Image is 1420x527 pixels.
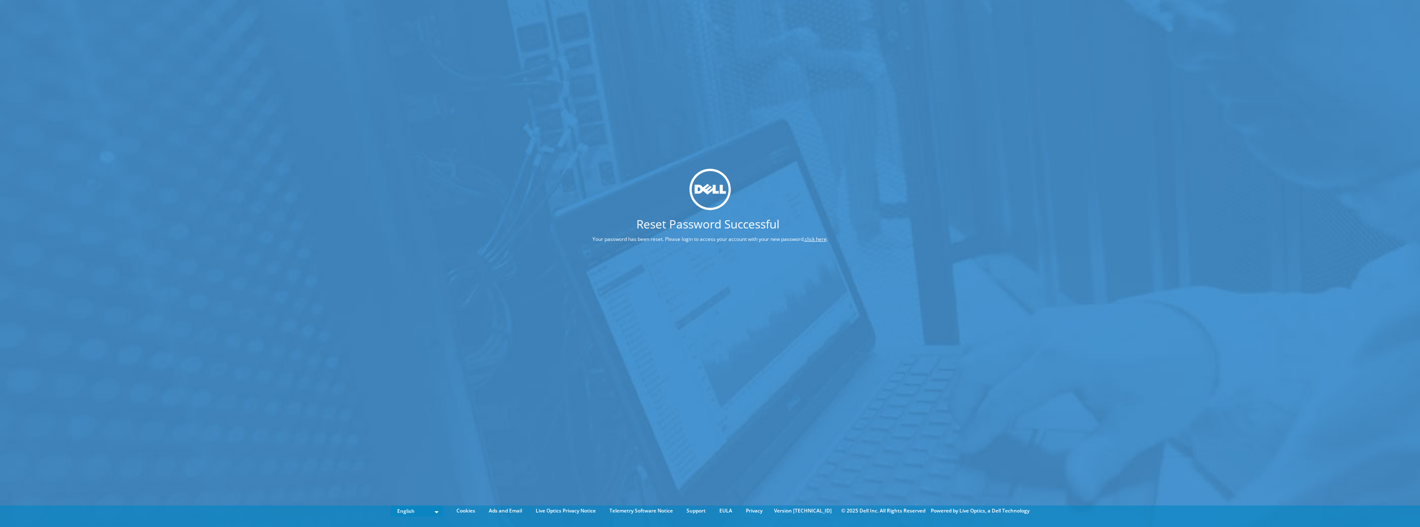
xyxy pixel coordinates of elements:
a: Live Optics Privacy Notice [529,506,602,515]
a: Privacy [740,506,769,515]
a: EULA [713,506,738,515]
a: Cookies [450,506,481,515]
a: Support [680,506,712,515]
li: Version [TECHNICAL_ID] [770,506,836,515]
a: click here [805,236,827,243]
img: dell_svg_logo.svg [689,169,731,210]
h1: Reset Password Successful [561,218,855,230]
p: Your password has been reset. Please login to access your account with your new password, . [561,235,859,244]
li: Powered by Live Optics, a Dell Technology [931,506,1029,515]
li: © 2025 Dell Inc. All Rights Reserved [837,506,930,515]
a: Ads and Email [483,506,528,515]
a: Telemetry Software Notice [603,506,679,515]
